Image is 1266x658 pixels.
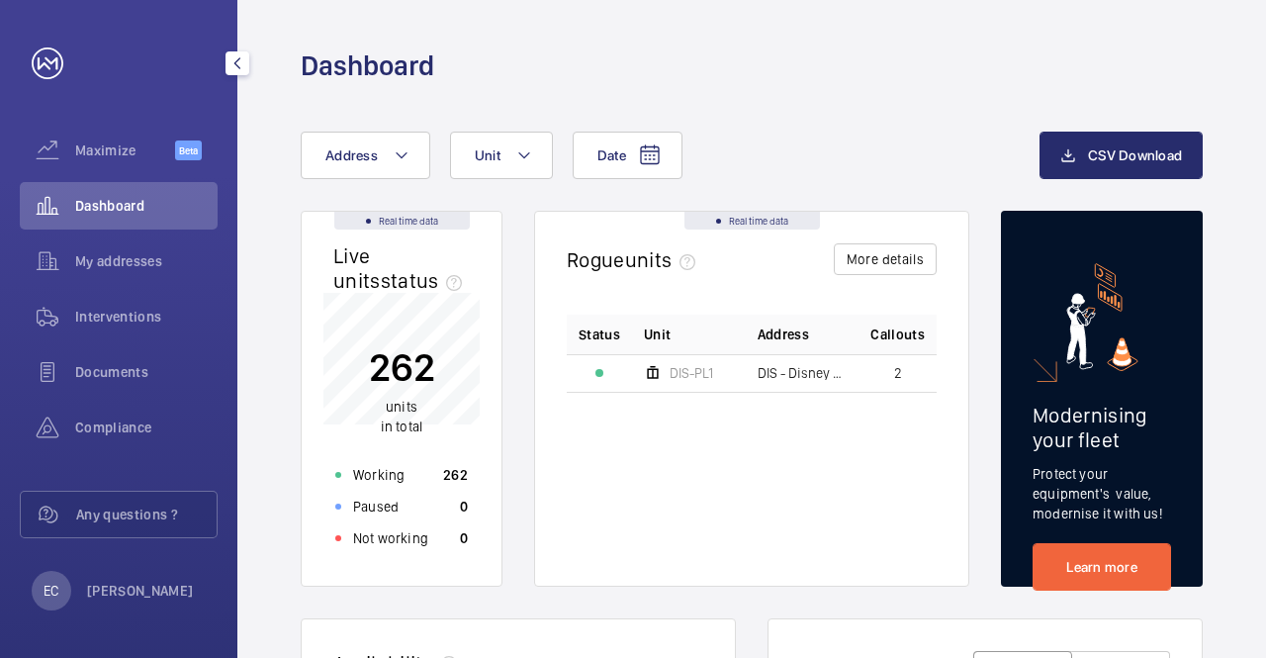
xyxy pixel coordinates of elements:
span: Date [597,147,626,163]
h2: Live units [333,243,470,293]
div: Real time data [684,212,820,230]
p: Not working [353,528,428,548]
p: 0 [460,497,468,517]
button: Address [301,132,430,179]
span: DIS-PL1 [670,366,713,380]
span: My addresses [75,251,218,271]
span: units [625,247,704,272]
p: 0 [460,528,468,548]
span: DIS - Disney Station - [GEOGRAPHIC_DATA] [GEOGRAPHIC_DATA] [758,366,848,380]
h1: Dashboard [301,47,434,84]
p: Status [579,325,620,344]
span: Any questions ? [76,505,217,524]
span: Dashboard [75,196,218,216]
h2: Modernising your fleet [1033,403,1171,452]
p: Protect your equipment's value, modernise it with us! [1033,464,1171,523]
button: More details [834,243,937,275]
span: Unit [475,147,500,163]
span: Documents [75,362,218,382]
p: 262 [443,465,468,485]
button: Unit [450,132,553,179]
p: EC [44,581,58,601]
span: 2 [894,366,902,380]
h2: Rogue [567,247,703,272]
span: CSV Download [1088,147,1182,163]
button: Date [573,132,682,179]
button: CSV Download [1040,132,1203,179]
span: status [381,268,471,293]
a: Learn more [1033,543,1171,591]
span: Interventions [75,307,218,327]
img: marketing-card.svg [1066,263,1138,371]
p: Working [353,465,405,485]
span: Maximize [75,141,175,160]
span: Address [758,325,809,344]
span: Beta [175,141,202,160]
span: Callouts [870,325,925,344]
div: Real time data [334,212,470,230]
p: [PERSON_NAME] [87,581,194,601]
span: Address [325,147,378,163]
span: Unit [644,325,671,344]
span: Compliance [75,418,218,437]
p: 262 [369,342,435,392]
p: Paused [353,497,399,517]
span: units [386,399,417,415]
p: in total [369,397,435,436]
